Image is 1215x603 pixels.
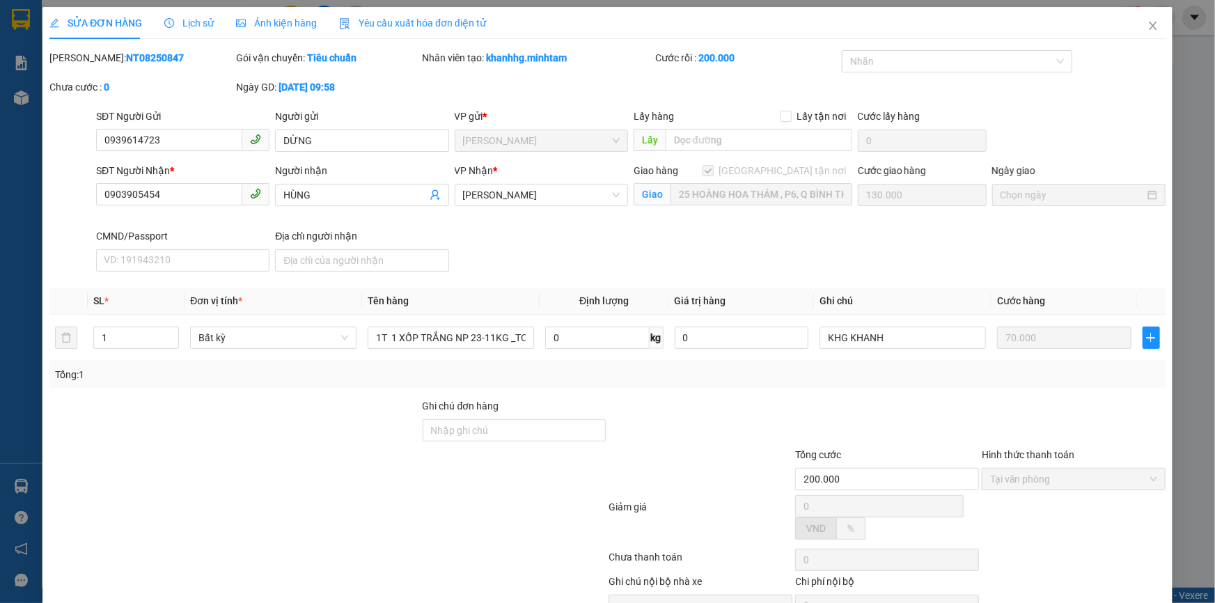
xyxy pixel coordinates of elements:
label: Cước lấy hàng [858,111,920,122]
div: Người nhận [275,163,448,178]
div: Chưa thanh toán [608,549,794,574]
div: Gói vận chuyển: [236,50,420,65]
span: edit [49,18,59,28]
div: Chi phí nội bộ [795,574,979,595]
span: Định lượng [579,295,629,306]
div: Ghi chú nội bộ nhà xe [609,574,792,595]
label: Ghi chú đơn hàng [423,400,499,412]
span: Lấy hàng [634,111,674,122]
span: Lịch sử [164,17,214,29]
span: Lấy [634,129,666,151]
span: KHG KHANH [42,94,93,104]
span: Yêu cầu xuất hóa đơn điện tử [339,17,486,29]
span: phone [250,134,261,145]
div: CMND/Passport [96,228,269,244]
span: VP Nhận [455,165,494,176]
div: [PERSON_NAME]: [49,50,233,65]
span: [PERSON_NAME] [36,44,107,54]
div: Giảm giá [608,499,794,546]
img: icon [339,18,350,29]
b: khanhhg.minhtam [487,52,567,63]
b: NT08250847 [126,52,184,63]
span: % [847,523,854,534]
span: ĐT: [4,81,19,92]
input: Ghi Chú [820,327,986,349]
div: Địa chỉ người nhận [275,228,448,244]
div: VP gửi [455,109,628,124]
span: Tên hàng [368,295,409,306]
span: Giao hàng [634,165,678,176]
span: picture [236,18,246,28]
input: Giao tận nơi [671,183,852,205]
div: Nhân viên tạo: [423,50,653,65]
span: Lấy tận nơi [792,109,852,124]
span: phone [250,188,261,199]
span: Cước hàng [997,295,1045,306]
strong: BIÊN NHẬN HÀNG GỬI [58,19,151,29]
button: plus [1143,327,1160,349]
span: 09:58:19 [DATE]- [4,6,143,17]
span: VND [806,523,826,534]
button: Close [1134,7,1173,46]
span: 0283 938 1019 [19,81,84,92]
span: [PERSON_NAME] [71,6,143,17]
span: clock-circle [164,18,174,28]
input: Ngày giao [1001,187,1145,203]
input: Cước giao hàng [858,184,987,206]
label: Ngày giao [992,165,1036,176]
input: Dọc đường [666,129,852,151]
div: SĐT Người Gửi [96,109,269,124]
input: 0 [997,327,1131,349]
span: Ngã Tư Huyện [463,130,620,151]
span: 204C Sư Vạn Hạnh, P9, Q5 [43,69,152,79]
span: Giờ nhận: [4,94,93,104]
div: Tổng: 1 [55,367,469,382]
span: SỬA ĐƠN HÀNG [49,17,142,29]
span: [GEOGRAPHIC_DATA] tận nơi [714,163,852,178]
input: Địa chỉ của người nhận [275,249,448,272]
span: user-add [430,189,441,201]
div: SĐT Người Nhận [96,163,269,178]
div: Cước rồi : [655,50,839,65]
span: Đơn vị tính [190,295,242,306]
b: Tiêu chuẩn [307,52,356,63]
th: Ghi chú [814,288,991,315]
input: Cước lấy hàng [858,130,987,152]
div: Người gửi [275,109,448,124]
span: Giá trị hàng [675,295,726,306]
span: Bất kỳ [198,327,348,348]
span: NT08250847 [88,31,145,42]
label: Cước giao hàng [858,165,927,176]
span: Nơi gửi: [4,44,107,54]
strong: MĐH: [64,31,145,42]
span: Tại văn phòng [990,469,1157,490]
button: delete [55,327,77,349]
span: Ảnh kiện hàng [236,17,317,29]
b: [DATE] 09:58 [279,81,335,93]
span: kg [650,327,664,349]
label: Hình thức thanh toán [982,449,1074,460]
span: 02753860222 [19,56,80,67]
span: ĐT: [4,56,19,67]
span: plus [1143,332,1159,343]
span: Nơi nhận: [4,69,152,79]
div: Chưa cước : [49,79,233,95]
input: Ghi chú đơn hàng [423,419,606,441]
span: Hồ Chí Minh [463,185,620,205]
span: Giao [634,183,671,205]
b: 200.000 [698,52,735,63]
input: VD: Bàn, Ghế [368,327,534,349]
b: 0 [104,81,109,93]
div: Ngày GD: [236,79,420,95]
span: close [1147,20,1159,31]
span: Tổng cước [795,449,841,460]
span: SL [93,295,104,306]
